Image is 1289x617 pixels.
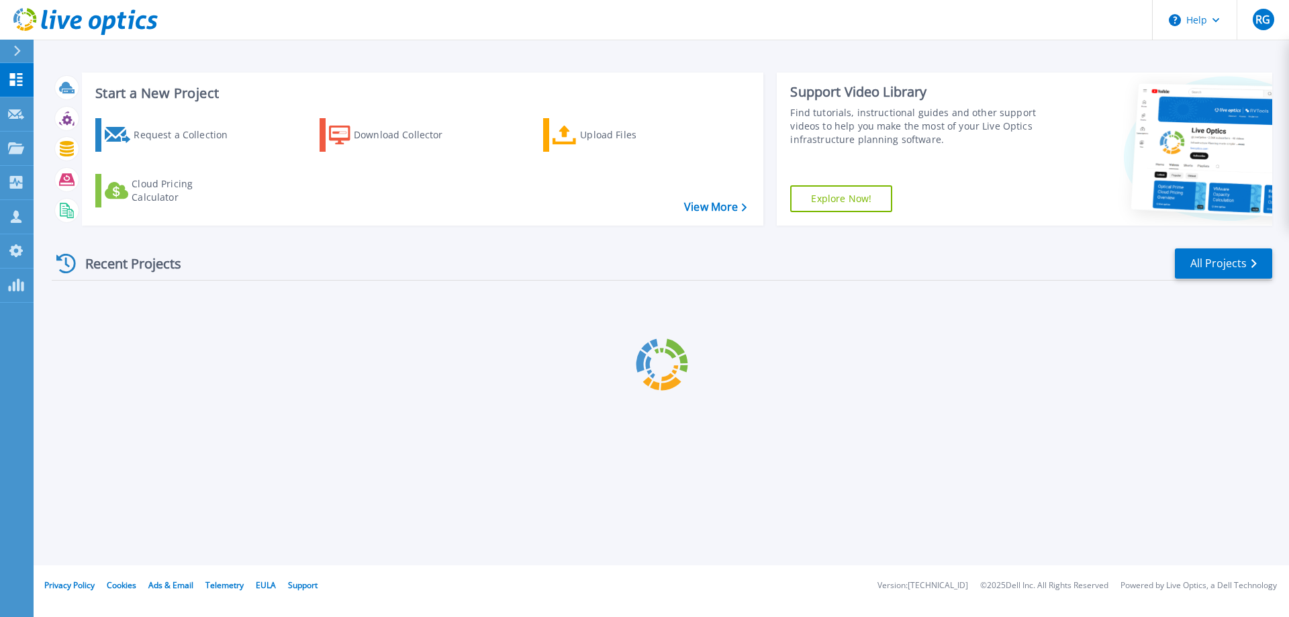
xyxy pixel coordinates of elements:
a: Privacy Policy [44,579,95,591]
a: EULA [256,579,276,591]
div: Support Video Library [790,83,1043,101]
div: Cloud Pricing Calculator [132,177,239,204]
li: © 2025 Dell Inc. All Rights Reserved [980,581,1108,590]
a: View More [684,201,747,213]
h3: Start a New Project [95,86,747,101]
a: Telemetry [205,579,244,591]
div: Find tutorials, instructional guides and other support videos to help you make the most of your L... [790,106,1043,146]
div: Upload Files [580,122,687,148]
div: Recent Projects [52,247,199,280]
a: Explore Now! [790,185,892,212]
a: Cookies [107,579,136,591]
div: Download Collector [354,122,461,148]
li: Version: [TECHNICAL_ID] [877,581,968,590]
div: Request a Collection [134,122,241,148]
a: Request a Collection [95,118,245,152]
a: Support [288,579,318,591]
li: Powered by Live Optics, a Dell Technology [1120,581,1277,590]
a: Download Collector [320,118,469,152]
a: Cloud Pricing Calculator [95,174,245,207]
span: RG [1255,14,1270,25]
a: Ads & Email [148,579,193,591]
a: All Projects [1175,248,1272,279]
a: Upload Files [543,118,693,152]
